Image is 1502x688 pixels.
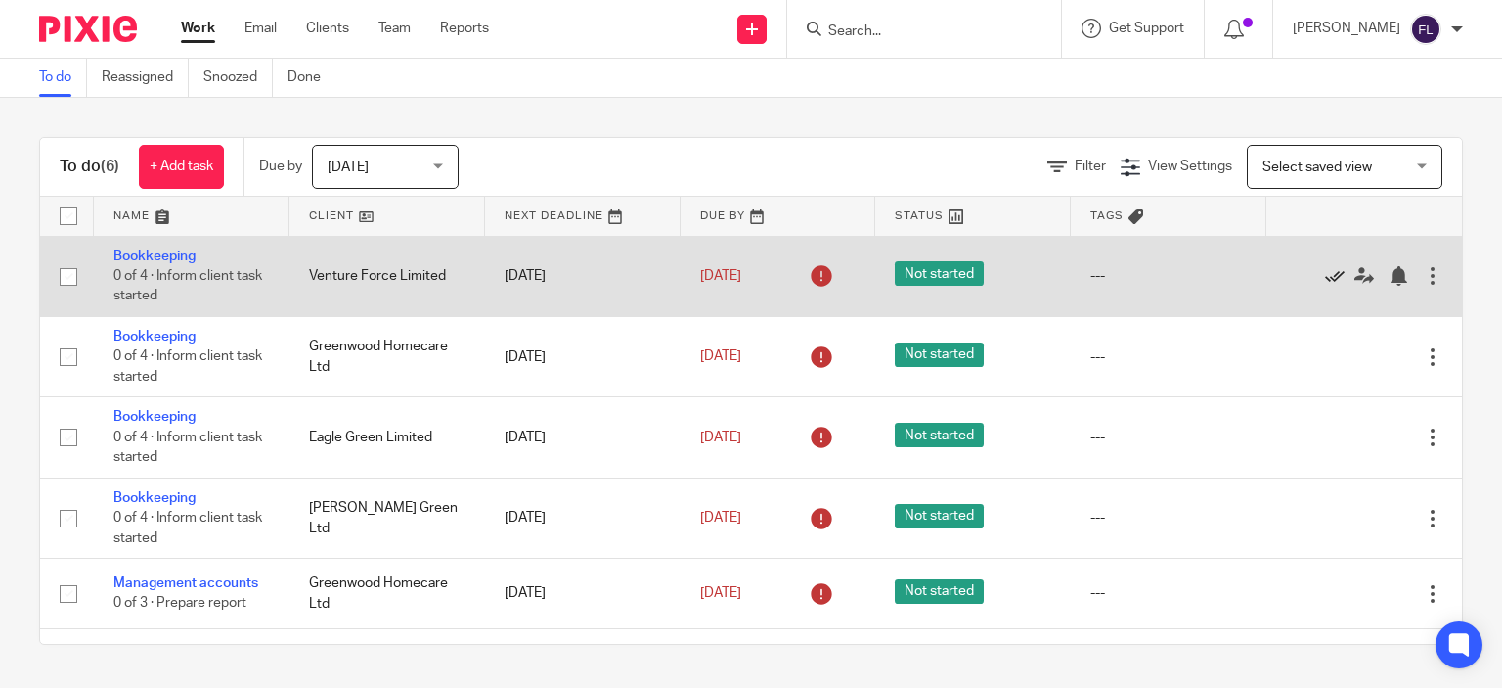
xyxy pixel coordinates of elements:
[1148,160,1232,173] span: View Settings
[328,161,369,174] span: [DATE]
[1090,508,1247,527] div: ---
[700,586,741,600] span: [DATE]
[113,597,246,611] span: 0 of 3 · Prepare report
[826,23,1002,41] input: Search
[113,410,196,424] a: Bookkeeping
[289,397,485,478] td: Eagle Green Limited
[39,16,137,42] img: Pixie
[113,576,258,590] a: Management accounts
[102,59,189,97] a: Reassigned
[895,504,984,528] span: Not started
[1262,161,1372,174] span: Select saved view
[244,19,277,38] a: Email
[895,579,984,604] span: Not started
[60,157,119,177] h1: To do
[895,261,984,286] span: Not started
[259,157,302,176] p: Due by
[1090,266,1247,286] div: ---
[289,236,485,316] td: Venture Force Limited
[440,19,489,38] a: Reports
[101,159,119,174] span: (6)
[289,316,485,396] td: Greenwood Homecare Ltd
[139,145,224,189] a: + Add task
[113,511,262,545] span: 0 of 4 · Inform client task started
[1325,266,1354,286] a: Mark as done
[700,269,741,283] span: [DATE]
[485,397,681,478] td: [DATE]
[700,350,741,364] span: [DATE]
[1109,22,1184,35] span: Get Support
[1293,19,1400,38] p: [PERSON_NAME]
[895,423,984,447] span: Not started
[113,269,262,303] span: 0 of 4 · Inform client task started
[1090,210,1124,221] span: Tags
[700,511,741,525] span: [DATE]
[378,19,411,38] a: Team
[113,350,262,385] span: 0 of 4 · Inform client task started
[287,59,335,97] a: Done
[113,431,262,465] span: 0 of 4 · Inform client task started
[289,478,485,558] td: [PERSON_NAME] Green Ltd
[1090,428,1247,447] div: ---
[113,250,196,263] a: Bookkeeping
[895,343,984,367] span: Not started
[306,19,349,38] a: Clients
[113,491,196,505] a: Bookkeeping
[39,59,87,97] a: To do
[485,316,681,396] td: [DATE]
[113,330,196,344] a: Bookkeeping
[485,559,681,628] td: [DATE]
[485,236,681,316] td: [DATE]
[203,59,273,97] a: Snoozed
[1090,583,1247,603] div: ---
[289,559,485,628] td: Greenwood Homecare Ltd
[1090,347,1247,367] div: ---
[700,431,741,444] span: [DATE]
[1075,160,1106,173] span: Filter
[485,478,681,558] td: [DATE]
[181,19,215,38] a: Work
[1410,14,1441,45] img: svg%3E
